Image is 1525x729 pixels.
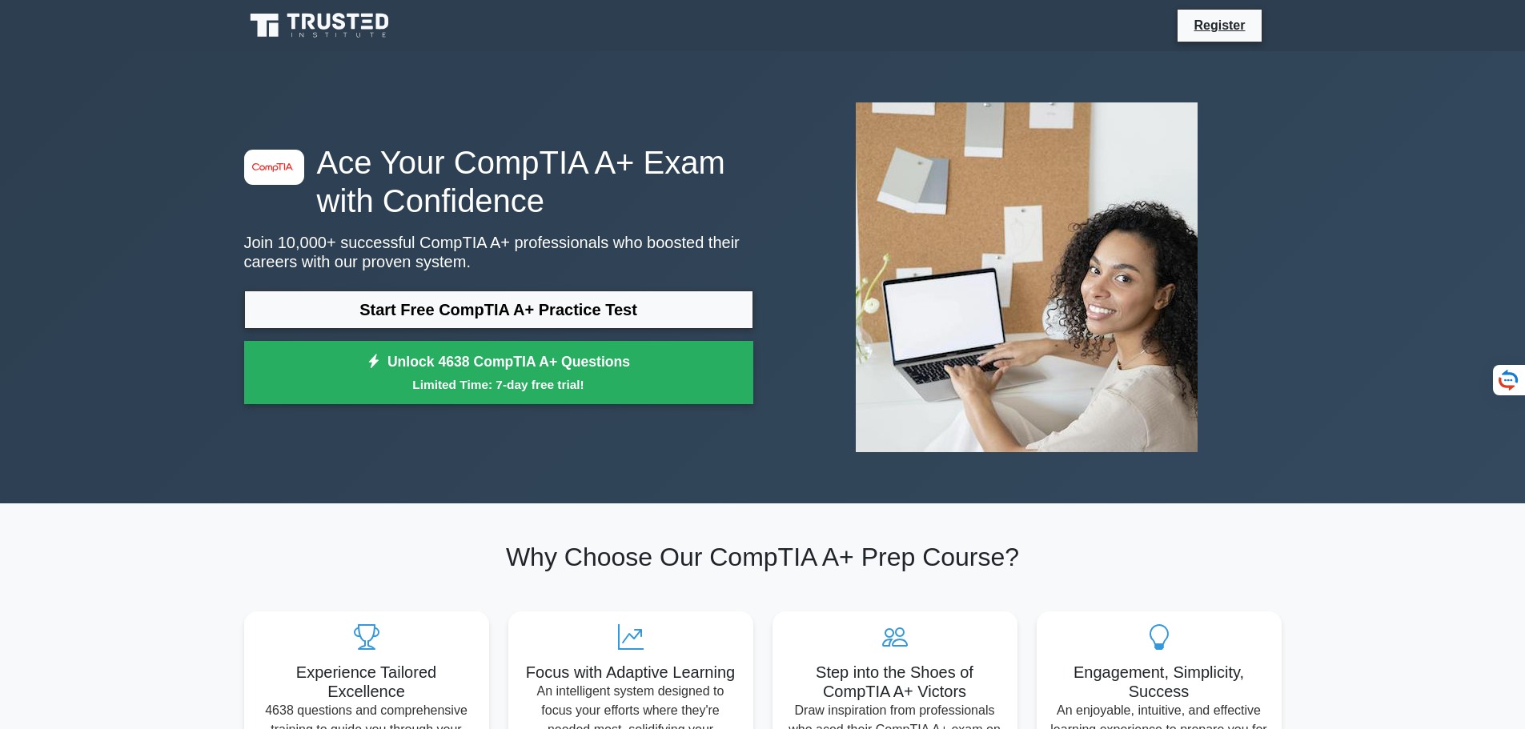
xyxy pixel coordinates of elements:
[244,233,753,271] p: Join 10,000+ successful CompTIA A+ professionals who boosted their careers with our proven system.
[264,375,733,394] small: Limited Time: 7-day free trial!
[521,663,740,682] h5: Focus with Adaptive Learning
[785,663,1005,701] h5: Step into the Shoes of CompTIA A+ Victors
[244,143,753,220] h1: Ace Your CompTIA A+ Exam with Confidence
[1049,663,1269,701] h5: Engagement, Simplicity, Success
[257,663,476,701] h5: Experience Tailored Excellence
[1184,15,1254,35] a: Register
[244,341,753,405] a: Unlock 4638 CompTIA A+ QuestionsLimited Time: 7-day free trial!
[244,542,1282,572] h2: Why Choose Our CompTIA A+ Prep Course?
[244,290,753,329] a: Start Free CompTIA A+ Practice Test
